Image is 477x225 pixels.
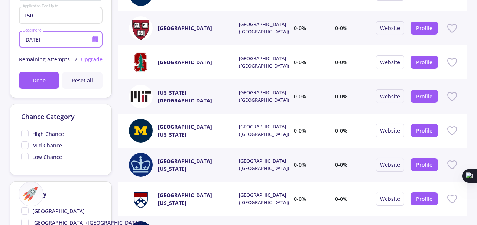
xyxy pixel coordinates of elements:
[158,123,230,138] a: [GEOGRAPHIC_DATA][US_STATE]
[158,157,230,173] a: [GEOGRAPHIC_DATA] [US_STATE]
[239,157,294,172] span: [GEOGRAPHIC_DATA] ([GEOGRAPHIC_DATA])
[33,76,46,84] span: Done
[376,55,404,69] button: Website
[376,192,404,206] button: Website
[239,123,294,138] span: [GEOGRAPHIC_DATA] ([GEOGRAPHIC_DATA])
[376,21,404,35] button: Website
[32,130,64,138] span: High Chance
[239,192,294,206] span: [GEOGRAPHIC_DATA] ([GEOGRAPHIC_DATA])
[158,89,230,104] a: [US_STATE][GEOGRAPHIC_DATA]
[19,55,77,63] span: Remaining Attempts : 2
[380,25,400,32] a: Website
[23,187,38,201] img: ac-market
[411,22,438,35] button: Profile
[411,56,438,69] button: Profile
[294,161,306,169] span: 0-0%
[294,24,306,32] span: 0-0%
[32,153,62,161] span: Low Chance
[335,24,347,32] span: 0-0%
[380,93,400,100] a: Website
[19,72,59,89] button: Done
[32,141,62,149] span: Mid Chance
[380,59,400,66] a: Website
[335,127,347,134] span: 0-0%
[158,24,212,32] a: [GEOGRAPHIC_DATA]
[416,127,432,134] a: Profile
[380,127,400,134] a: Website
[335,195,347,203] span: 0-0%
[72,76,93,84] span: Reset all
[62,72,103,89] button: Reset all
[158,191,230,207] a: [GEOGRAPHIC_DATA][US_STATE]
[81,55,103,63] span: Upgrade
[294,127,306,134] span: 0-0%
[335,58,347,66] span: 0-0%
[416,93,432,100] a: Profile
[158,58,212,66] a: [GEOGRAPHIC_DATA]
[239,89,294,104] span: [GEOGRAPHIC_DATA] ([GEOGRAPHIC_DATA])
[416,161,432,168] a: Profile
[335,92,347,100] span: 0-0%
[294,58,306,66] span: 0-0%
[294,195,306,203] span: 0-0%
[376,89,404,103] button: Website
[21,189,101,199] p: Country
[335,161,347,169] span: 0-0%
[416,59,432,66] a: Profile
[380,195,400,202] a: Website
[21,112,101,122] p: Chance Category
[32,207,85,215] span: [GEOGRAPHIC_DATA]
[416,195,432,202] a: Profile
[239,21,294,35] span: [GEOGRAPHIC_DATA] ([GEOGRAPHIC_DATA])
[411,124,438,137] button: Profile
[411,192,438,205] button: Profile
[376,124,404,137] button: Website
[411,90,438,103] button: Profile
[380,161,400,168] a: Website
[416,25,432,32] a: Profile
[239,55,294,69] span: [GEOGRAPHIC_DATA] ([GEOGRAPHIC_DATA])
[294,92,306,100] span: 0-0%
[411,158,438,171] button: Profile
[376,158,404,172] button: Website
